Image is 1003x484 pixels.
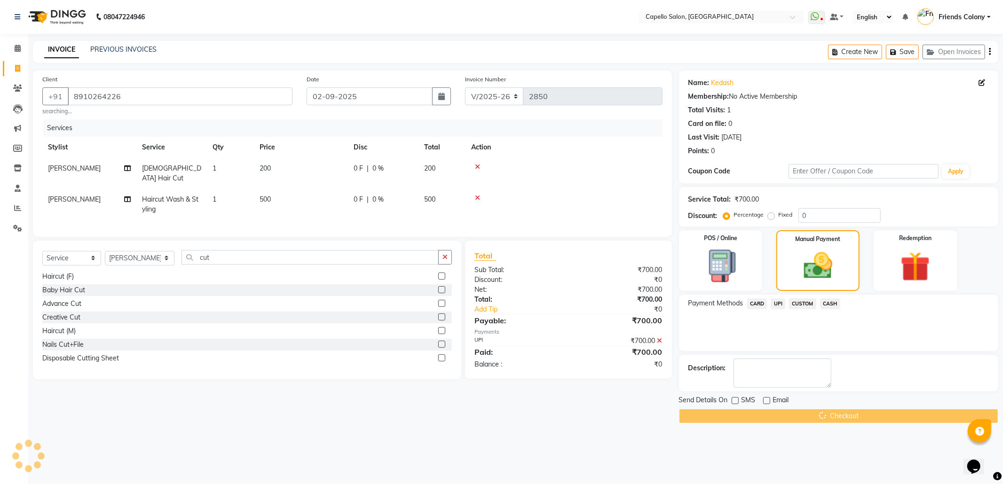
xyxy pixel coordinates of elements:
div: ₹0 [569,275,670,285]
input: Search or Scan [182,250,439,265]
span: Friends Colony [939,12,985,22]
th: Stylist [42,137,136,158]
label: Redemption [899,234,932,242]
div: Description: [688,363,726,373]
a: PREVIOUS INVOICES [90,45,157,54]
span: [PERSON_NAME] [48,195,101,203]
input: Enter Offer / Coupon Code [789,164,939,179]
div: No Active Membership [688,92,989,101]
div: Payments [474,328,663,336]
button: Save [886,45,919,59]
b: 08047224946 [103,4,145,30]
span: 200 [260,164,271,172]
img: logo [24,4,88,30]
span: | [367,195,369,204]
span: 1 [213,164,216,172]
div: ₹700.00 [569,336,670,346]
div: Discount: [467,275,569,285]
div: Membership: [688,92,729,101]
label: Client [42,75,57,84]
th: Action [466,137,663,158]
div: Card on file: [688,119,727,129]
div: Balance : [467,359,569,369]
span: 0 % [372,164,384,173]
span: 500 [424,195,435,203]
div: Disposable Cutting Sheet [42,353,119,363]
span: 0 F [354,164,363,173]
label: Invoice Number [465,75,506,84]
th: Total [419,137,466,158]
a: Add Tip [467,304,585,314]
label: Fixed [779,211,793,219]
div: Total: [467,295,569,304]
button: Create New [828,45,882,59]
iframe: chat widget [964,446,994,475]
span: Haircut Wash & Styling [142,195,198,213]
div: Name: [688,78,710,88]
div: UPI [467,336,569,346]
span: [DEMOGRAPHIC_DATA] Hair Cut [142,164,201,182]
span: Send Details On [679,395,728,407]
span: 0 F [354,195,363,204]
span: CUSTOM [789,298,816,309]
span: 500 [260,195,271,203]
div: ₹700.00 [569,315,670,326]
th: Price [254,137,348,158]
div: Payable: [467,315,569,326]
th: Disc [348,137,419,158]
button: +91 [42,87,69,105]
div: ₹0 [585,304,670,314]
span: [PERSON_NAME] [48,164,101,172]
span: Email [773,395,789,407]
span: | [367,164,369,173]
div: Baby Hair Cut [42,285,85,295]
span: CASH [820,298,840,309]
button: Apply [942,164,969,179]
th: Service [136,137,207,158]
div: Discount: [688,211,718,221]
div: Services [43,119,670,137]
span: Payment Methods [688,298,743,308]
label: POS / Online [704,234,737,242]
span: 1 [213,195,216,203]
div: Points: [688,146,710,156]
button: Open Invoices [923,45,985,59]
a: INVOICE [44,41,79,58]
div: ₹700.00 [569,265,670,275]
img: _pos-terminal.svg [696,248,745,284]
span: 0 % [372,195,384,204]
div: ₹700.00 [735,195,759,204]
div: Creative Cut [42,312,80,322]
div: Sub Total: [467,265,569,275]
div: ₹700.00 [569,285,670,295]
small: searching... [42,107,292,116]
label: Percentage [734,211,764,219]
span: SMS [742,395,756,407]
div: Total Visits: [688,105,726,115]
img: _cash.svg [795,249,842,282]
div: [DATE] [722,133,742,142]
div: ₹0 [569,359,670,369]
span: 200 [424,164,435,172]
div: 0 [711,146,715,156]
div: Haircut (F) [42,272,74,281]
span: UPI [771,298,785,309]
div: Net: [467,285,569,295]
a: Kedash [711,78,734,88]
div: Advance Cut [42,299,81,309]
div: Coupon Code [688,166,789,176]
img: _gift.svg [891,248,940,285]
div: 0 [729,119,733,129]
div: Paid: [467,346,569,358]
th: Qty [207,137,254,158]
input: Search by Name/Mobile/Email/Code [68,87,292,105]
div: Haircut (M) [42,326,76,336]
span: CARD [747,298,767,309]
label: Manual Payment [796,235,841,243]
label: Date [307,75,319,84]
img: Friends Colony [917,8,934,25]
div: Nails Cut+File [42,340,84,350]
div: Service Total: [688,195,731,204]
span: Total [474,251,496,261]
div: ₹700.00 [569,346,670,358]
